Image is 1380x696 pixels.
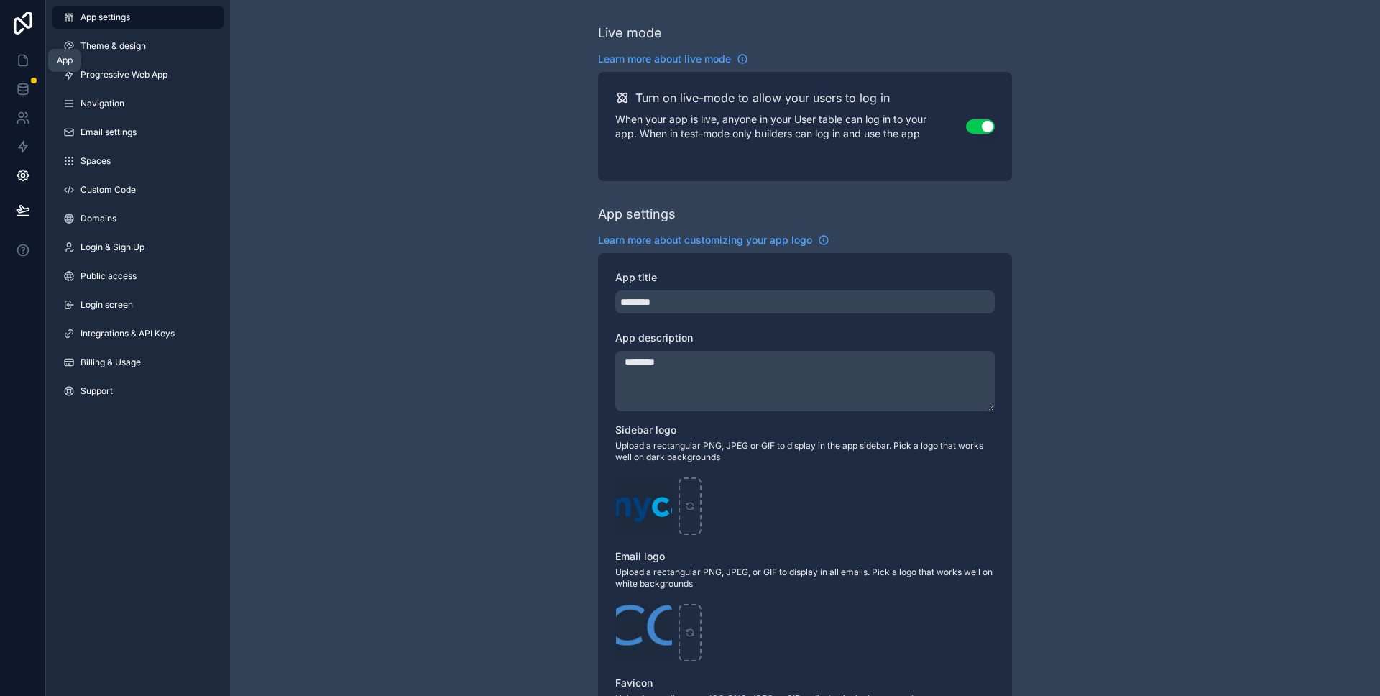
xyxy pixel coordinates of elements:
[615,567,995,590] span: Upload a rectangular PNG, JPEG, or GIF to display in all emails. Pick a logo that works well on w...
[80,98,124,109] span: Navigation
[80,270,137,282] span: Public access
[52,322,224,345] a: Integrations & API Keys
[598,233,829,247] a: Learn more about customizing your app logo
[615,423,676,436] span: Sidebar logo
[598,52,748,66] a: Learn more about live mode
[80,155,111,167] span: Spaces
[52,351,224,374] a: Billing & Usage
[52,293,224,316] a: Login screen
[52,35,224,58] a: Theme & design
[57,55,73,66] div: App
[52,380,224,403] a: Support
[598,233,812,247] span: Learn more about customizing your app logo
[615,112,966,141] p: When your app is live, anyone in your User table can log in to your app. When in test-mode only b...
[80,40,146,52] span: Theme & design
[52,150,224,173] a: Spaces
[615,331,693,344] span: App description
[80,213,116,224] span: Domains
[615,677,653,689] span: Favicon
[80,184,136,196] span: Custom Code
[598,52,731,66] span: Learn more about live mode
[80,385,113,397] span: Support
[52,121,224,144] a: Email settings
[80,328,175,339] span: Integrations & API Keys
[80,242,144,253] span: Login & Sign Up
[52,265,224,288] a: Public access
[80,357,141,368] span: Billing & Usage
[52,63,224,86] a: Progressive Web App
[598,204,676,224] div: App settings
[80,127,137,138] span: Email settings
[80,299,133,311] span: Login screen
[52,236,224,259] a: Login & Sign Up
[598,23,662,43] div: Live mode
[52,92,224,115] a: Navigation
[80,69,167,81] span: Progressive Web App
[615,271,657,283] span: App title
[80,12,130,23] span: App settings
[52,6,224,29] a: App settings
[635,89,890,106] h2: Turn on live-mode to allow your users to log in
[615,550,665,562] span: Email logo
[615,440,995,463] span: Upload a rectangular PNG, JPEG or GIF to display in the app sidebar. Pick a logo that works well ...
[52,178,224,201] a: Custom Code
[52,207,224,230] a: Domains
